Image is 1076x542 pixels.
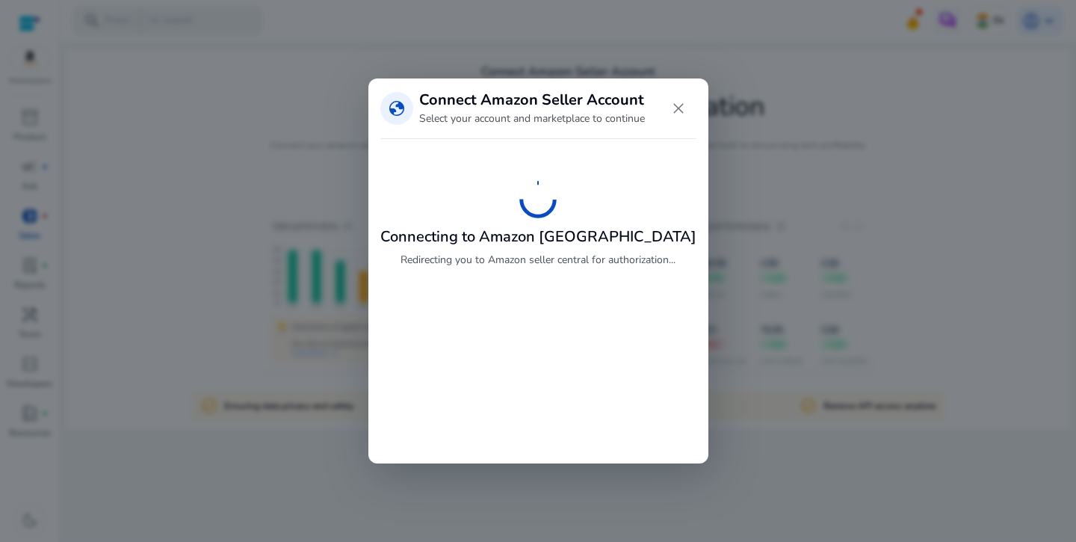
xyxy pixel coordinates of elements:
button: Close dialog [661,90,696,126]
span: globe [388,99,406,117]
p: Redirecting you to Amazon seller central for authorization... [401,252,675,268]
p: Select your account and marketplace to continue [419,111,645,126]
h3: Connecting to Amazon [GEOGRAPHIC_DATA] [380,228,696,246]
h3: Connect Amazon Seller Account [419,91,645,109]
